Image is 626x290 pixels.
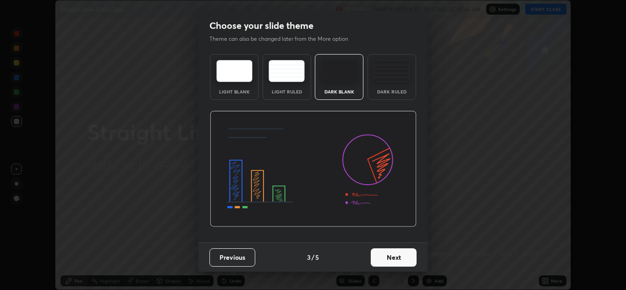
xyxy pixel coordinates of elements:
button: Previous [209,248,255,267]
img: lightTheme.e5ed3b09.svg [216,60,253,82]
img: lightRuledTheme.5fabf969.svg [269,60,305,82]
div: Dark Blank [321,89,357,94]
h4: / [312,252,314,262]
img: darkTheme.f0cc69e5.svg [321,60,357,82]
img: darkThemeBanner.d06ce4a2.svg [210,111,417,227]
div: Light Blank [216,89,253,94]
button: Next [371,248,417,267]
div: Dark Ruled [373,89,410,94]
img: darkRuledTheme.de295e13.svg [373,60,410,82]
p: Theme can also be changed later from the More option [209,35,358,43]
h4: 5 [315,252,319,262]
div: Light Ruled [269,89,305,94]
h2: Choose your slide theme [209,20,313,32]
h4: 3 [307,252,311,262]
